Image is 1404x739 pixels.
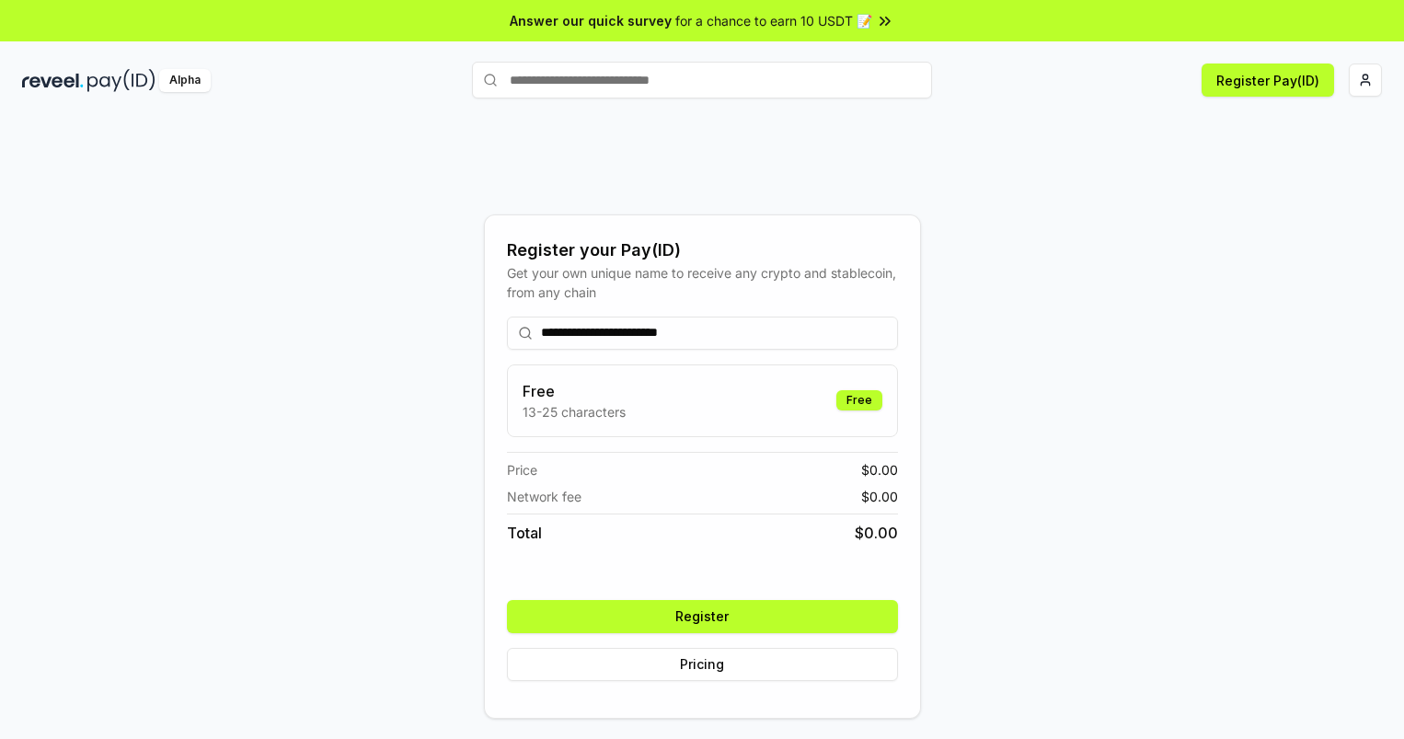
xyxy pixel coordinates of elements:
[507,522,542,544] span: Total
[510,11,672,30] span: Answer our quick survey
[855,522,898,544] span: $ 0.00
[507,263,898,302] div: Get your own unique name to receive any crypto and stablecoin, from any chain
[1202,64,1334,97] button: Register Pay(ID)
[507,600,898,633] button: Register
[159,69,211,92] div: Alpha
[523,402,626,421] p: 13-25 characters
[507,487,581,506] span: Network fee
[861,460,898,479] span: $ 0.00
[507,648,898,681] button: Pricing
[87,69,155,92] img: pay_id
[507,237,898,263] div: Register your Pay(ID)
[22,69,84,92] img: reveel_dark
[675,11,872,30] span: for a chance to earn 10 USDT 📝
[507,460,537,479] span: Price
[523,380,626,402] h3: Free
[836,390,882,410] div: Free
[861,487,898,506] span: $ 0.00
